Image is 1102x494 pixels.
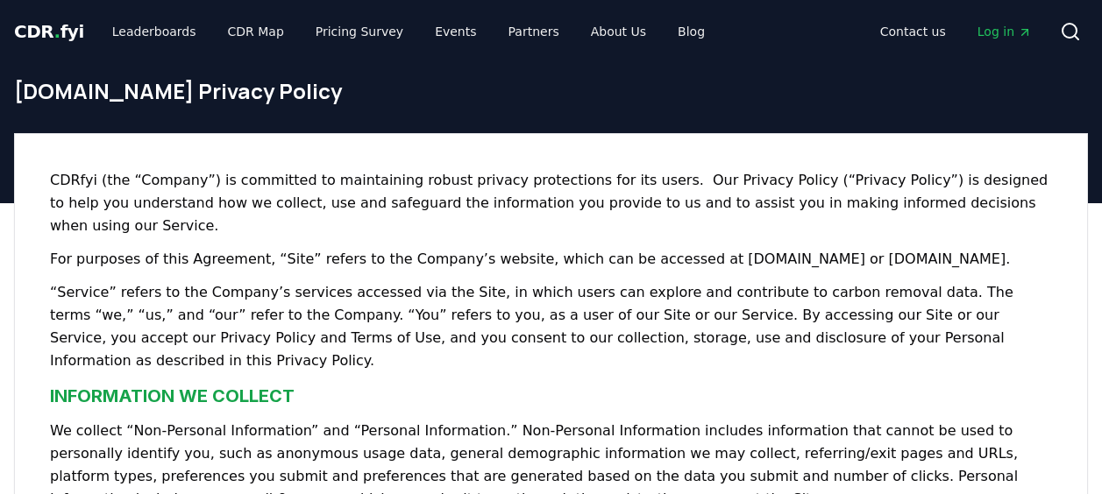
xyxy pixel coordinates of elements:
[963,16,1046,47] a: Log in
[978,23,1032,40] span: Log in
[866,16,1046,47] nav: Main
[14,19,84,44] a: CDR.fyi
[302,16,417,47] a: Pricing Survey
[494,16,573,47] a: Partners
[664,16,719,47] a: Blog
[421,16,490,47] a: Events
[98,16,719,47] nav: Main
[577,16,660,47] a: About Us
[50,281,1052,372] p: “Service” refers to the Company’s services accessed via the Site, in which users can explore and ...
[866,16,960,47] a: Contact us
[54,21,60,42] span: .
[50,383,1052,409] h3: INFORMATION WE COLLECT
[50,169,1052,237] p: CDRfyi (the “Company”) is committed to maintaining robust privacy protections for its users. Our ...
[14,21,84,42] span: CDR fyi
[50,248,1052,271] p: For purposes of this Agreement, “Site” refers to the Company’s website, which can be accessed at ...
[14,77,1088,105] h1: [DOMAIN_NAME] Privacy Policy
[98,16,210,47] a: Leaderboards
[214,16,298,47] a: CDR Map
